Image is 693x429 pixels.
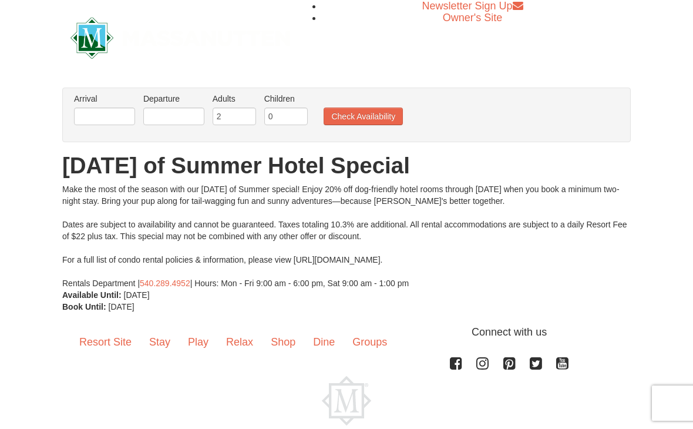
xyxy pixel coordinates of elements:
a: Resort Site [70,324,140,361]
img: Massanutten Resort Logo [322,376,371,425]
a: Groups [344,324,396,361]
span: [DATE] [124,290,150,300]
label: Arrival [74,93,135,105]
strong: Available Until: [62,290,122,300]
a: Stay [140,324,179,361]
div: Make the most of the season with our [DATE] of Summer special! Enjoy 20% off dog-friendly hotel r... [62,183,631,289]
img: Massanutten Resort Logo [70,17,290,59]
label: Adults [213,93,256,105]
button: Check Availability [324,108,403,125]
label: Children [264,93,308,105]
a: Play [179,324,217,361]
a: Relax [217,324,262,361]
a: Dine [304,324,344,361]
a: Massanutten Resort [70,22,290,50]
strong: Book Until: [62,302,106,311]
span: [DATE] [109,302,134,311]
a: 540.289.4952 [140,279,190,288]
a: Owner's Site [443,12,502,24]
a: Shop [262,324,304,361]
label: Departure [143,93,204,105]
h1: [DATE] of Summer Hotel Special [62,154,631,177]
